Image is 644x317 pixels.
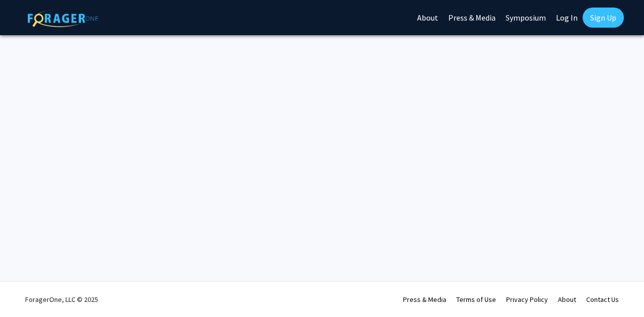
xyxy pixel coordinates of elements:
a: Privacy Policy [506,295,548,304]
img: ForagerOne Logo [28,10,98,27]
div: ForagerOne, LLC © 2025 [25,282,98,317]
a: Contact Us [586,295,619,304]
a: Sign Up [583,8,624,28]
a: About [558,295,576,304]
a: Terms of Use [456,295,496,304]
a: Press & Media [403,295,446,304]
